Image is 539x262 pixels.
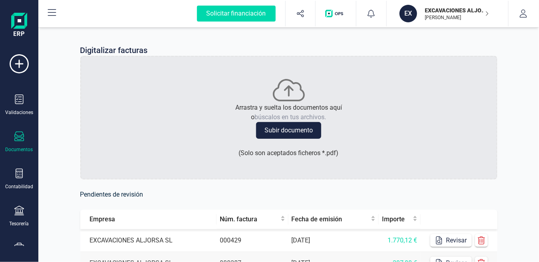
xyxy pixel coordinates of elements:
[255,113,326,121] span: búscalos en tus archivos.
[288,229,379,252] td: [DATE]
[425,14,489,21] p: [PERSON_NAME]
[10,221,29,227] div: Tesorería
[430,234,472,247] button: Revisar
[197,6,276,22] div: Solicitar financiación
[5,183,33,190] div: Contabilidad
[320,1,351,26] button: Logo de OPS
[11,13,27,38] img: Logo Finanedi
[292,215,369,224] span: Fecha de emisión
[388,236,418,244] span: 1.770,12 €
[239,148,339,158] p: ( Solo son aceptados ficheros * .pdf )
[80,189,497,200] h6: Pendientes de revisión
[396,1,499,26] button: EXEXCAVACIONES ALJORSA SL[PERSON_NAME]
[80,229,217,252] td: EXCAVACIONES ALJORSA SL
[382,215,411,224] span: Importe
[217,229,288,252] td: 000429
[325,10,346,18] img: Logo de OPS
[80,45,148,56] p: Digitalizar facturas
[400,5,417,22] div: EX
[80,210,217,229] th: Empresa
[425,6,489,14] p: EXCAVACIONES ALJORSA SL
[80,56,497,179] div: Arrastra y suelta los documentos aquíobúscalos en tus archivos.Subir documento(Solo son aceptados...
[220,215,278,224] span: Núm. factura
[235,103,342,122] p: Arrastra y suelta los documentos aquí o
[6,146,33,153] div: Documentos
[5,109,33,116] div: Validaciones
[256,122,321,139] button: Subir documento
[187,1,285,26] button: Solicitar financiación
